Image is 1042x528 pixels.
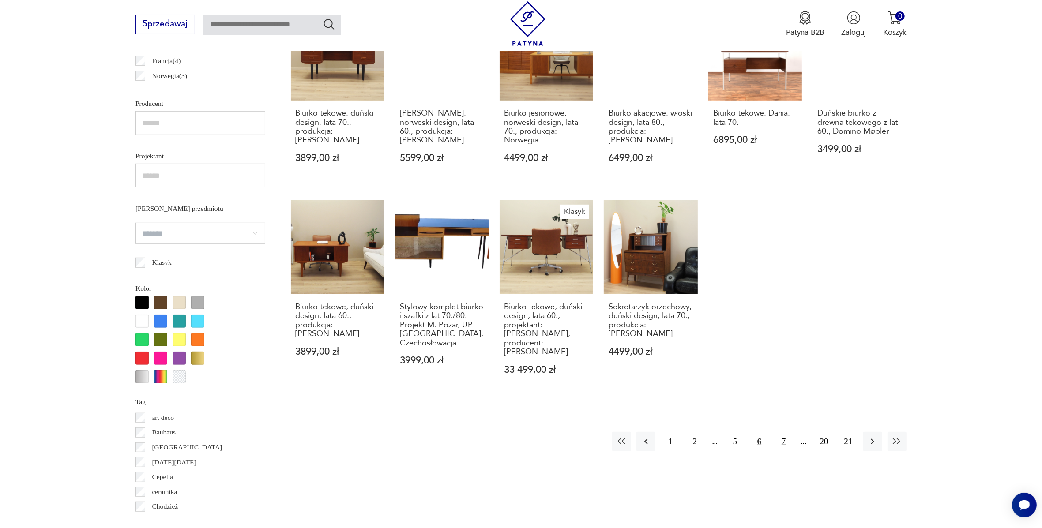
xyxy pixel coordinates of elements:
[500,7,594,183] a: Biurko jesionowe, norweski design, lata 70., produkcja: NorwegiaBiurko jesionowe, norweski design...
[504,109,589,145] h3: Biurko jesionowe, norweski design, lata 70., produkcja: Norwegia
[1012,493,1037,517] iframe: Smartsupp widget button
[152,427,176,438] p: Bauhaus
[135,15,195,34] button: Sprzedawaj
[813,7,907,183] a: Duńskie biurko z drewna tekowego z lat 60., Domino MøblerDuńskie biurko z drewna tekowego z lat 6...
[152,70,187,82] p: Norwegia ( 3 )
[604,200,698,395] a: Sekretarzyk orzechowy, duński design, lata 70., produkcja: DaniaSekretarzyk orzechowy, duński des...
[395,7,489,183] a: Biurko mahoniowe, norweski design, lata 60., produkcja: Sola Møbler[PERSON_NAME], norweski design...
[295,303,380,339] h3: Biurko tekowe, duński design, lata 60., produkcja: [PERSON_NAME]
[504,365,589,374] p: 33 499,00 zł
[152,516,177,527] p: Ćmielów
[152,257,171,268] p: Klasyk
[786,11,824,37] a: Ikona medaluPatyna B2B
[609,154,693,163] p: 6499,00 zł
[295,347,380,356] p: 3899,00 zł
[500,200,594,395] a: KlasykBiurko tekowe, duński design, lata 60., projektant: Børge Mogensen, producent: Søborg Møble...
[152,442,222,453] p: [GEOGRAPHIC_DATA]
[883,27,907,37] p: Koszyk
[400,109,484,145] h3: [PERSON_NAME], norweski design, lata 60., produkcja: [PERSON_NAME]
[842,27,866,37] p: Zaloguj
[295,109,380,145] h3: Biurko tekowe, duński design, lata 70., produkcja: [PERSON_NAME]
[323,18,335,30] button: Szukaj
[814,432,833,451] button: 20
[135,150,265,162] p: Projektant
[713,135,797,145] p: 6895,00 zł
[504,154,589,163] p: 4499,00 zł
[135,98,265,109] p: Producent
[895,11,905,21] div: 0
[726,432,745,451] button: 5
[152,85,205,96] p: Czechosłowacja ( 2 )
[152,55,181,67] p: Francja ( 4 )
[786,11,824,37] button: Patyna B2B
[291,200,385,395] a: Biurko tekowe, duński design, lata 60., produkcja: DaniaBiurko tekowe, duński design, lata 60., p...
[798,11,812,25] img: Ikona medalu
[847,11,861,25] img: Ikonka użytkownika
[842,11,866,37] button: Zaloguj
[135,203,265,214] p: [PERSON_NAME] przedmiotu
[135,21,195,28] a: Sprzedawaj
[609,347,693,356] p: 4499,00 zł
[291,7,385,183] a: Biurko tekowe, duński design, lata 70., produkcja: DaniaBiurko tekowe, duński design, lata 70., p...
[152,471,173,483] p: Cepelia
[708,7,802,183] a: Biurko tekowe, Dania, lata 70.Biurko tekowe, Dania, lata 70.6895,00 zł
[604,7,698,183] a: Biurko akacjowe, włoski design, lata 80., produkcja: WłochyBiurko akacjowe, włoski design, lata 8...
[609,109,693,145] h3: Biurko akacjowe, włoski design, lata 80., produkcja: [PERSON_NAME]
[400,303,484,348] h3: Stylowy komplet biurko i szafki z lat 70./80. – Projekt M. Pozar, UP [GEOGRAPHIC_DATA], Czechosło...
[152,412,174,423] p: art deco
[786,27,824,37] p: Patyna B2B
[817,109,902,136] h3: Duńskie biurko z drewna tekowego z lat 60., Domino Møbler
[661,432,680,451] button: 1
[685,432,704,451] button: 2
[506,1,550,46] img: Patyna - sklep z meblami i dekoracjami vintage
[135,283,265,294] p: Kolor
[609,303,693,339] h3: Sekretarzyk orzechowy, duński design, lata 70., produkcja: [PERSON_NAME]
[750,432,769,451] button: 6
[839,432,858,451] button: 21
[883,11,907,37] button: 0Koszyk
[888,11,902,25] img: Ikona koszyka
[152,486,177,498] p: ceramika
[817,145,902,154] p: 3499,00 zł
[400,356,484,365] p: 3999,00 zł
[152,457,196,468] p: [DATE][DATE]
[295,154,380,163] p: 3899,00 zł
[713,109,797,127] h3: Biurko tekowe, Dania, lata 70.
[152,501,178,512] p: Chodzież
[504,303,589,356] h3: Biurko tekowe, duński design, lata 60., projektant: [PERSON_NAME], producent: [PERSON_NAME]
[135,396,265,408] p: Tag
[395,200,489,395] a: Stylowy komplet biurko i szafki z lat 70./80. – Projekt M. Pozar, UP Zavody, CzechosłowacjaStylow...
[400,154,484,163] p: 5599,00 zł
[774,432,793,451] button: 7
